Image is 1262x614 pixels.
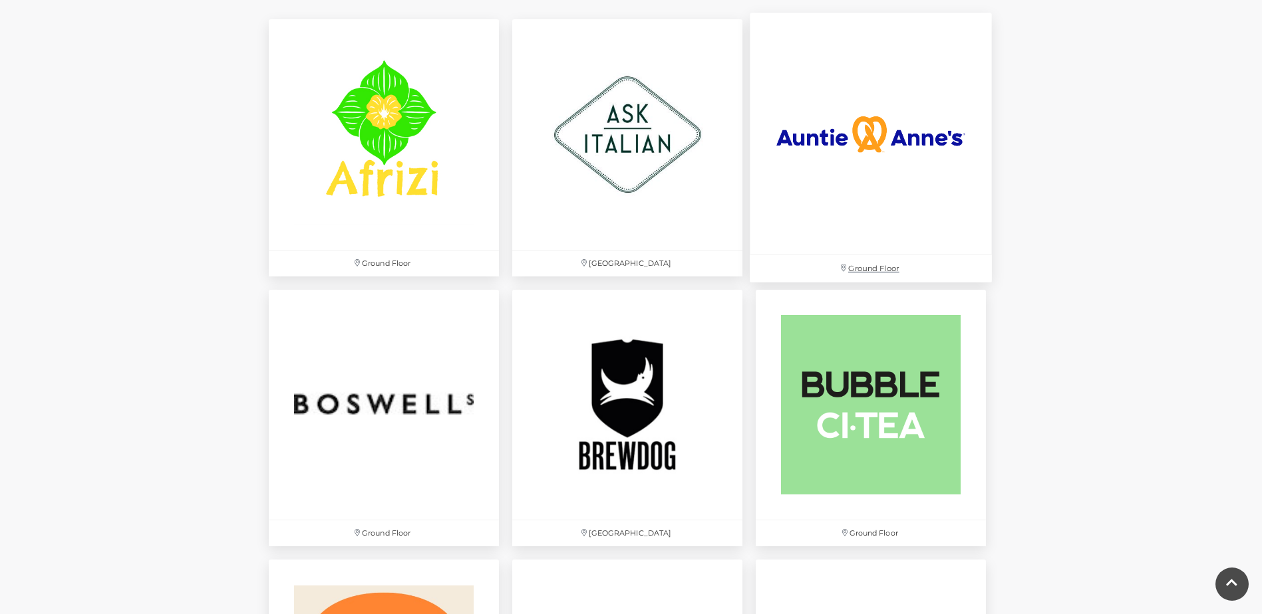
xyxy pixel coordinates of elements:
p: Ground Floor [756,520,986,546]
a: Ground Floor [743,6,999,290]
a: Ground Floor [262,283,506,553]
p: Ground Floor [269,251,499,276]
a: Ground Floor [262,13,506,282]
p: Ground Floor [750,255,992,282]
p: Ground Floor [269,520,499,546]
p: [GEOGRAPHIC_DATA] [512,520,742,546]
a: Ground Floor [749,283,993,553]
a: [GEOGRAPHIC_DATA] [506,13,749,282]
p: [GEOGRAPHIC_DATA] [512,251,742,276]
a: [GEOGRAPHIC_DATA] [506,283,749,553]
